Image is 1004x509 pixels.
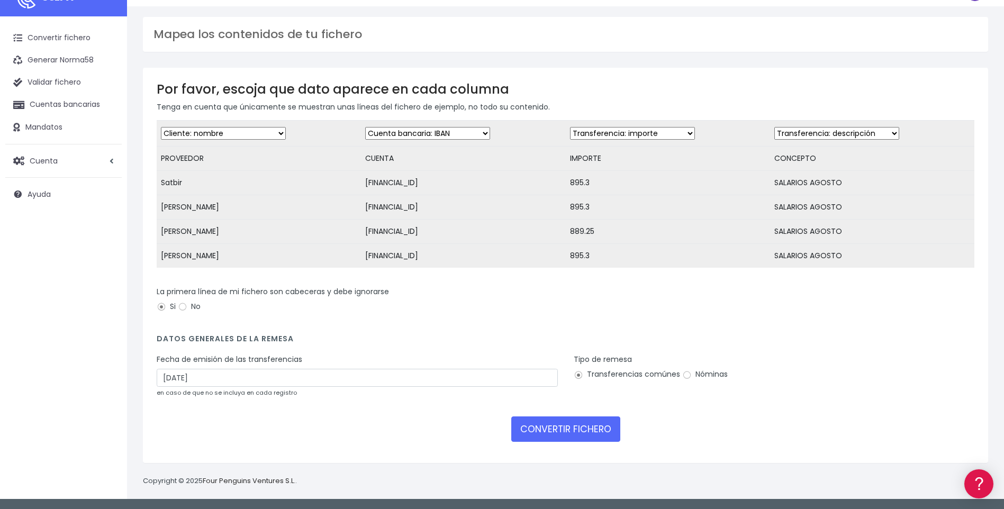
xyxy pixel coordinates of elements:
a: General [11,227,201,243]
div: Facturación [11,210,201,220]
div: Programadores [11,254,201,264]
div: Convertir ficheros [11,117,201,127]
div: Información general [11,74,201,84]
a: Videotutoriales [11,167,201,183]
a: API [11,270,201,287]
p: Copyright © 2025 . [143,476,297,487]
a: Formatos [11,134,201,150]
a: Información general [11,90,201,106]
span: Cuenta [30,155,58,166]
a: Cuenta [5,150,122,172]
td: Satbir [157,171,361,195]
button: Contáctanos [11,283,201,302]
a: POWERED BY ENCHANT [146,305,204,315]
label: Transferencias comúnes [574,369,680,380]
td: [PERSON_NAME] [157,244,361,268]
td: 895.3 [566,171,770,195]
a: Convertir fichero [5,27,122,49]
a: Cuentas bancarias [5,94,122,116]
td: [FINANCIAL_ID] [361,244,565,268]
td: [PERSON_NAME] [157,195,361,220]
td: SALARIOS AGOSTO [770,244,974,268]
td: 889.25 [566,220,770,244]
td: SALARIOS AGOSTO [770,171,974,195]
td: IMPORTE [566,147,770,171]
label: La primera línea de mi fichero son cabeceras y debe ignorarse [157,286,389,297]
h4: Datos generales de la remesa [157,334,974,349]
td: 895.3 [566,195,770,220]
label: Fecha de emisión de las transferencias [157,354,302,365]
label: No [178,301,201,312]
label: Tipo de remesa [574,354,632,365]
td: [FINANCIAL_ID] [361,220,565,244]
td: SALARIOS AGOSTO [770,195,974,220]
label: Si [157,301,176,312]
small: en caso de que no se incluya en cada registro [157,388,297,397]
td: [FINANCIAL_ID] [361,195,565,220]
a: Perfiles de empresas [11,183,201,199]
p: Tenga en cuenta que únicamente se muestran unas líneas del fichero de ejemplo, no todo su contenido. [157,101,974,113]
td: [FINANCIAL_ID] [361,171,565,195]
a: Ayuda [5,183,122,205]
label: Nóminas [682,369,728,380]
a: Mandatos [5,116,122,139]
td: PROVEEDOR [157,147,361,171]
h3: Por favor, escoja que dato aparece en cada columna [157,81,974,97]
td: 895.3 [566,244,770,268]
a: Validar fichero [5,71,122,94]
td: CONCEPTO [770,147,974,171]
button: CONVERTIR FICHERO [511,416,620,442]
td: CUENTA [361,147,565,171]
h3: Mapea los contenidos de tu fichero [153,28,978,41]
a: Four Penguins Ventures S.L. [203,476,295,486]
a: Problemas habituales [11,150,201,167]
span: Ayuda [28,189,51,199]
a: Generar Norma58 [5,49,122,71]
td: SALARIOS AGOSTO [770,220,974,244]
td: [PERSON_NAME] [157,220,361,244]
